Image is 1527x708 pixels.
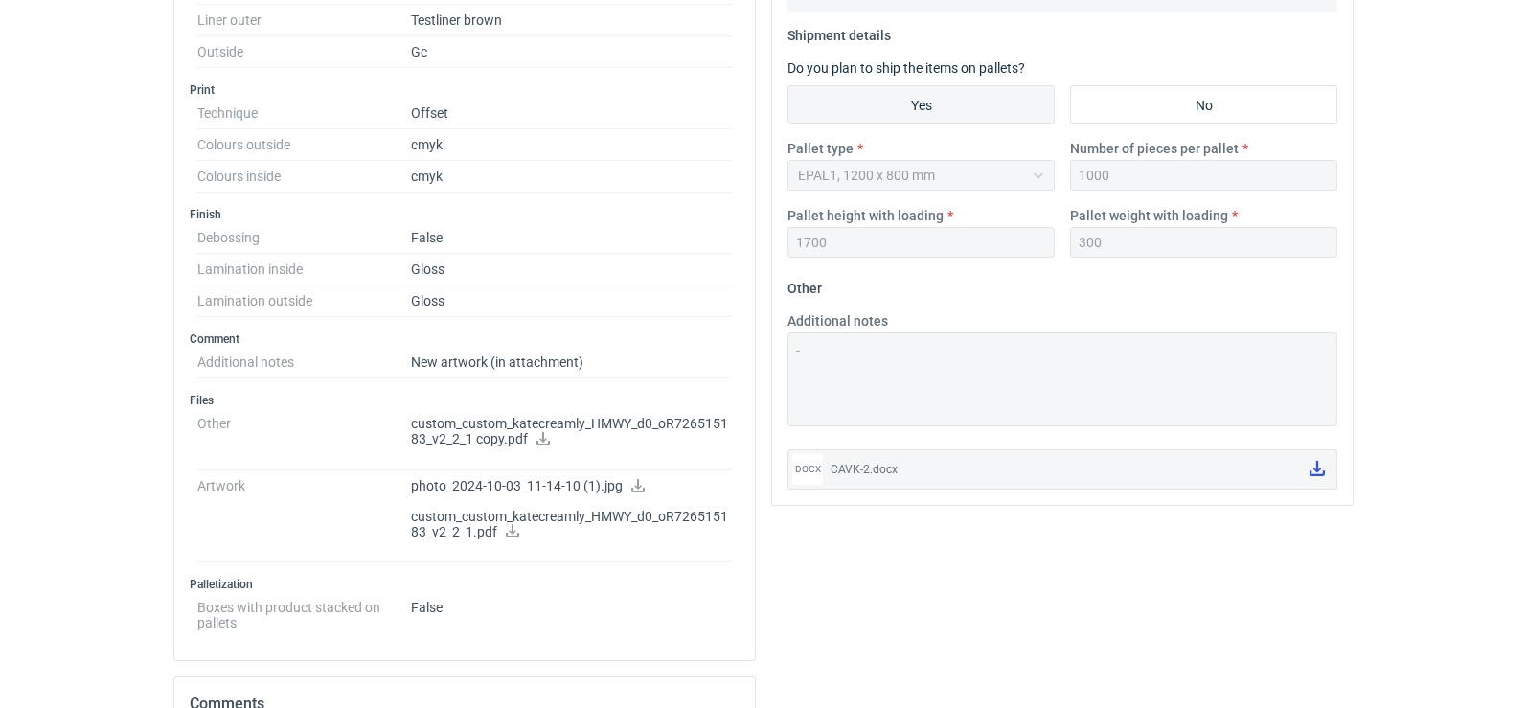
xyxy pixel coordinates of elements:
label: Do you plan to ship the items on pallets? [787,60,1025,76]
div: docx [792,454,823,485]
h3: Print [190,82,740,98]
textarea: - [787,332,1337,426]
div: CAVK-2.docx [831,460,1294,479]
dt: Other [197,408,411,470]
h3: Comment [190,331,740,347]
dd: Gc [411,36,732,68]
label: Pallet type [787,139,854,158]
dt: Artwork [197,470,411,563]
p: custom_custom_katecreamly_HMWY_d0_oR726515183_v2_2_1 copy.pdf [411,416,732,448]
dd: Testliner brown [411,5,732,36]
dd: cmyk [411,129,732,161]
legend: Shipment details [787,20,891,43]
label: Pallet weight with loading [1070,206,1228,225]
legend: Other [787,273,822,296]
dd: New artwork (in attachment) [411,347,732,378]
label: Number of pieces per pallet [1070,139,1239,158]
dt: Lamination inside [197,254,411,285]
p: photo_2024-10-03_11-14-10 (1).jpg [411,478,732,495]
label: Pallet height with loading [787,206,944,225]
dt: Debossing [197,222,411,254]
dt: Technique [197,98,411,129]
dt: Additional notes [197,347,411,378]
dt: Colours outside [197,129,411,161]
dd: Gloss [411,254,732,285]
h3: Files [190,393,740,408]
h3: Finish [190,207,740,222]
label: Additional notes [787,311,888,331]
dt: Colours inside [197,161,411,193]
dt: Lamination outside [197,285,411,317]
dt: Liner outer [197,5,411,36]
h3: Palletization [190,577,740,592]
dd: False [411,222,732,254]
dt: Outside [197,36,411,68]
dd: cmyk [411,161,732,193]
dd: False [411,592,732,630]
p: custom_custom_katecreamly_HMWY_d0_oR726515183_v2_2_1.pdf [411,509,732,541]
dt: Boxes with product stacked on pallets [197,592,411,630]
dd: Gloss [411,285,732,317]
dd: Offset [411,98,732,129]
